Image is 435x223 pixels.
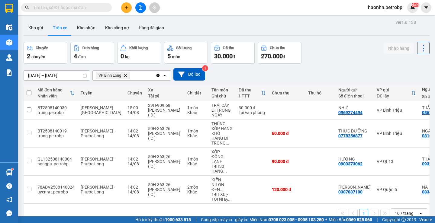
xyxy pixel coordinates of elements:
div: 14/08 [127,161,142,166]
span: 30.000 [214,53,233,60]
span: | [377,216,378,223]
div: 1 món [187,105,205,110]
div: ver 1.8.138 [396,19,416,26]
button: Kho nhận [72,21,100,35]
div: Xe [148,88,181,92]
div: VP gửi [377,88,411,92]
img: warehouse-icon [6,54,12,61]
div: Chưa thu [272,91,302,95]
div: BT2508140019 [37,129,75,133]
div: 15:00 [127,105,142,110]
span: notification [6,197,12,202]
button: 1 [359,209,368,218]
div: 0903373062 [338,161,362,166]
span: caret-down [424,5,429,10]
div: uyenntt.petrobp [37,190,75,194]
span: [PERSON_NAME] - Phước Long [81,129,115,138]
img: solution-icon [6,69,12,76]
div: NHƯ [338,105,371,110]
span: đ [283,54,285,59]
button: Kho gửi [24,21,48,35]
button: Khối lượng0kg [117,42,161,64]
button: Hàng đã giao [134,21,169,35]
div: [PERSON_NAME] ( C ) [148,159,181,169]
button: Đã thu30.000đ [211,42,255,64]
div: 14/08 [127,110,142,115]
div: 14H30 HÀNG ĐI,GIAO GẤP [211,164,233,174]
div: 60.000 đ [272,131,302,136]
div: XỐP ĐÔNG LẠNH [211,149,233,164]
div: 29H-909.68 [148,103,181,108]
strong: 0369 525 060 [346,217,372,222]
div: 30.000 đ [239,105,266,110]
div: Khối lượng [129,46,148,50]
div: VP Quận 5 [377,187,416,192]
div: BT2508140030 [37,105,75,110]
span: 2 [27,53,30,60]
div: Khác [187,110,205,115]
div: Đã thu [239,88,261,92]
div: Chuyến [127,91,142,95]
sup: 1 [11,168,13,170]
div: 14/08 [127,133,142,138]
span: file-add [138,5,143,10]
div: 50H-363.26 [148,126,181,131]
div: ĐC lấy [377,94,411,98]
span: ... [226,141,229,145]
input: Selected VP Bình Long. [131,72,132,78]
span: VP Bình Long [98,73,121,78]
div: 14:02 [127,129,142,133]
div: CAO PHÁT [338,185,371,190]
svg: Clear all [156,73,160,78]
div: 0387837100 [338,190,362,194]
div: QL132508140004 [37,157,75,161]
button: Số lượng5món [164,42,208,64]
div: Số lượng [176,46,192,50]
div: HTTT [239,94,261,98]
div: Thu hộ [308,91,332,95]
span: kg [125,54,130,59]
img: warehouse-icon [6,169,12,176]
th: Toggle SortBy [236,85,269,101]
img: logo-vxr [5,4,13,13]
span: Miền Nam [250,216,324,223]
input: Select a date range. [24,71,90,80]
button: plus [121,2,132,13]
span: [PERSON_NAME] - Phước Long [81,157,115,166]
div: 14H XB - TỐI NHẬN HÀNG [211,192,233,202]
div: Chưa thu [270,46,285,50]
div: Đơn hàng [82,46,99,50]
span: 5 [167,53,171,60]
div: trung.petrobp [37,133,75,138]
img: icon-new-feature [410,5,415,10]
img: warehouse-icon [6,39,12,46]
div: Nhân viên [37,94,70,98]
button: Đơn hàng4đơn [70,42,114,64]
div: 90.000 đ [272,159,302,164]
span: 4 [74,53,77,60]
button: aim [149,2,160,13]
span: Hỗ trợ kỹ thuật: [135,216,191,223]
div: VP QL13 [377,159,416,164]
span: VP Bình Long, close by backspace [96,72,130,79]
div: VP Bình Triệu [377,131,416,136]
div: Khác [187,133,205,138]
strong: 1900 633 818 [165,217,191,222]
sup: 3 [202,65,208,71]
div: 78ADV2508140024 [37,185,75,190]
div: 0778256877 [338,133,362,138]
span: 0 [121,53,124,60]
div: [PERSON_NAME] ( D ) [148,108,181,117]
svg: open [418,211,423,216]
img: warehouse-icon [6,24,12,30]
div: 0969274494 [338,110,362,115]
button: Chuyến2chuyến [24,42,67,64]
th: Toggle SortBy [374,85,419,101]
div: ĐI TRONG NGÀY [211,108,233,117]
div: 10 / trang [395,210,414,216]
span: search [25,5,29,10]
div: 1 món [187,157,205,161]
div: Chuyến [36,46,48,50]
div: KIỆN NILON ĐEN HÀNG LẠNH [211,177,233,192]
div: THÙNG XỐP HÀNG KHÔ [211,121,233,136]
